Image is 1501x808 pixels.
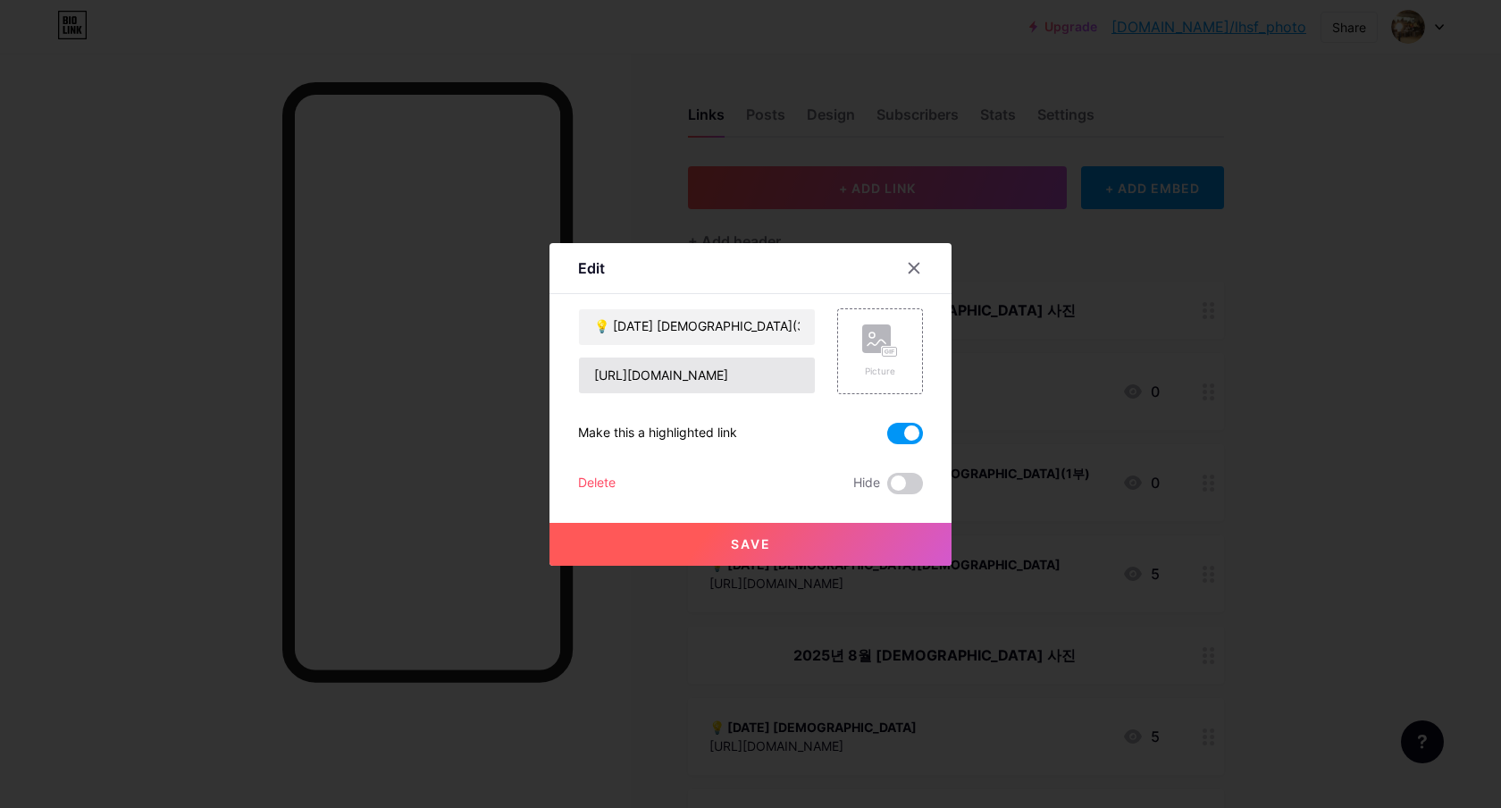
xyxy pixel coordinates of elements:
input: URL [579,358,815,393]
div: Delete [578,473,616,494]
div: Make this a highlighted link [578,423,737,444]
span: Hide [853,473,880,494]
span: Save [731,536,771,551]
div: Picture [862,365,898,378]
button: Save [549,523,952,566]
div: Edit [578,257,605,279]
input: Title [579,309,815,345]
